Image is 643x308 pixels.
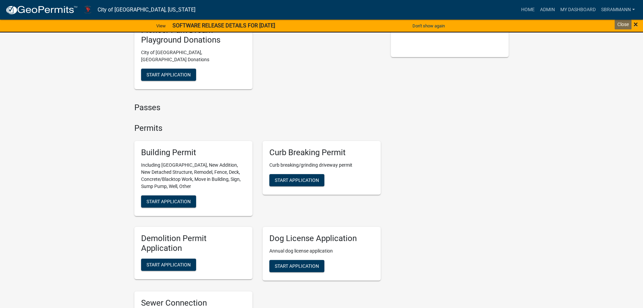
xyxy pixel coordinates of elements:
button: Start Application [269,260,324,272]
h4: Passes [134,103,381,113]
span: Start Application [146,72,191,77]
strong: SOFTWARE RELEASE DETAILS FOR [DATE] [172,22,275,29]
h5: Demolition Permit Application [141,234,246,253]
button: Start Application [141,259,196,271]
a: SBrammann [598,3,638,16]
p: Including [GEOGRAPHIC_DATA], New Addition, New Detached Structure, Remodel, Fence, Deck, Concrete... [141,162,246,190]
h4: Permits [134,123,381,133]
h5: Sewer Connection [141,298,246,308]
h5: Dog License Application [269,234,374,243]
button: Start Application [141,195,196,208]
button: Don't show again [410,20,448,31]
button: Start Application [141,69,196,81]
span: × [634,20,638,29]
a: View [154,20,168,31]
div: Close [615,20,632,29]
p: City of [GEOGRAPHIC_DATA], [GEOGRAPHIC_DATA] Donations [141,49,246,63]
h5: Building Permit [141,148,246,158]
a: Home [518,3,537,16]
p: Curb breaking/grinding driveway permit [269,162,374,169]
h5: Curb Breaking Permit [269,148,374,158]
span: Start Application [146,199,191,204]
a: City of [GEOGRAPHIC_DATA], [US_STATE] [98,4,195,16]
a: Admin [537,3,558,16]
a: My Dashboard [558,3,598,16]
span: Start Application [275,177,319,183]
button: Start Application [269,174,324,186]
span: Start Application [146,262,191,267]
button: Close [634,20,638,28]
span: Start Application [275,263,319,269]
p: Annual dog license application [269,247,374,255]
h5: Pioneer Park Dream Playground Donations [141,25,246,45]
img: City of Harlan, Iowa [83,5,92,14]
